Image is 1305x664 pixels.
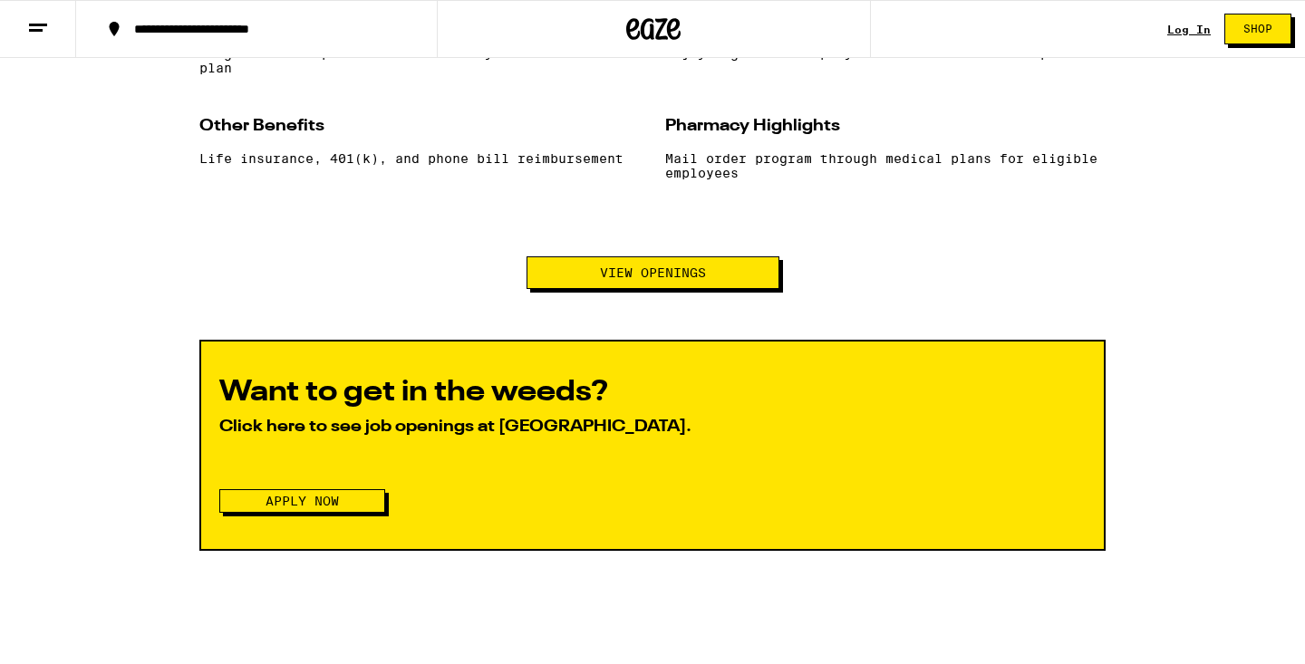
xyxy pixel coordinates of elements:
span: View Openings [600,266,706,279]
button: Shop [1224,14,1291,44]
span: Apply Now [266,495,339,507]
h3: Other Benefits [199,113,640,139]
button: Apply Now [219,489,385,513]
p: Eligible for expenses not covered by another health plan [199,46,640,75]
a: Apply Now [219,494,385,508]
p: Mail order program through medical plans for eligible employees [665,151,1106,180]
p: Life insurance, 401(k), and phone bill reimbursement [199,151,640,166]
h2: Want to get in the weeds? [219,378,1086,407]
h3: Pharmacy Highlights [665,113,1106,139]
div: Log In [1167,24,1211,35]
span: Shop [1243,24,1272,34]
button: View Openings [527,256,779,289]
p: Click here to see job openings at [GEOGRAPHIC_DATA]. [219,416,1086,438]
